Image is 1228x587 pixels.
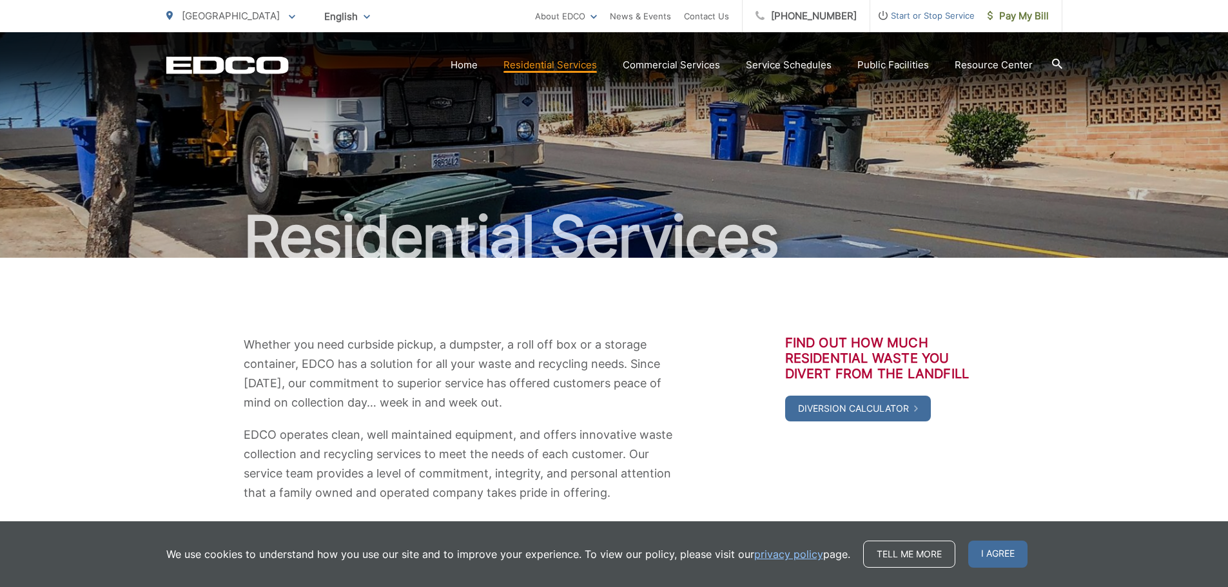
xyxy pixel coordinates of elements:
[451,57,478,73] a: Home
[785,396,931,421] a: Diversion Calculator
[857,57,929,73] a: Public Facilities
[610,8,671,24] a: News & Events
[623,57,720,73] a: Commercial Services
[988,8,1049,24] span: Pay My Bill
[684,8,729,24] a: Contact Us
[166,205,1062,269] h1: Residential Services
[754,546,823,562] a: privacy policy
[244,425,676,503] p: EDCO operates clean, well maintained equipment, and offers innovative waste collection and recycl...
[166,56,289,74] a: EDCD logo. Return to the homepage.
[968,541,1028,568] span: I agree
[315,5,380,28] span: English
[785,335,985,381] h3: Find out how much residential waste you divert from the landfill
[503,57,597,73] a: Residential Services
[955,57,1033,73] a: Resource Center
[863,541,955,568] a: Tell me more
[244,335,676,412] p: Whether you need curbside pickup, a dumpster, a roll off box or a storage container, EDCO has a s...
[746,57,832,73] a: Service Schedules
[166,546,850,562] p: We use cookies to understand how you use our site and to improve your experience. To view our pol...
[182,10,280,22] span: [GEOGRAPHIC_DATA]
[535,8,597,24] a: About EDCO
